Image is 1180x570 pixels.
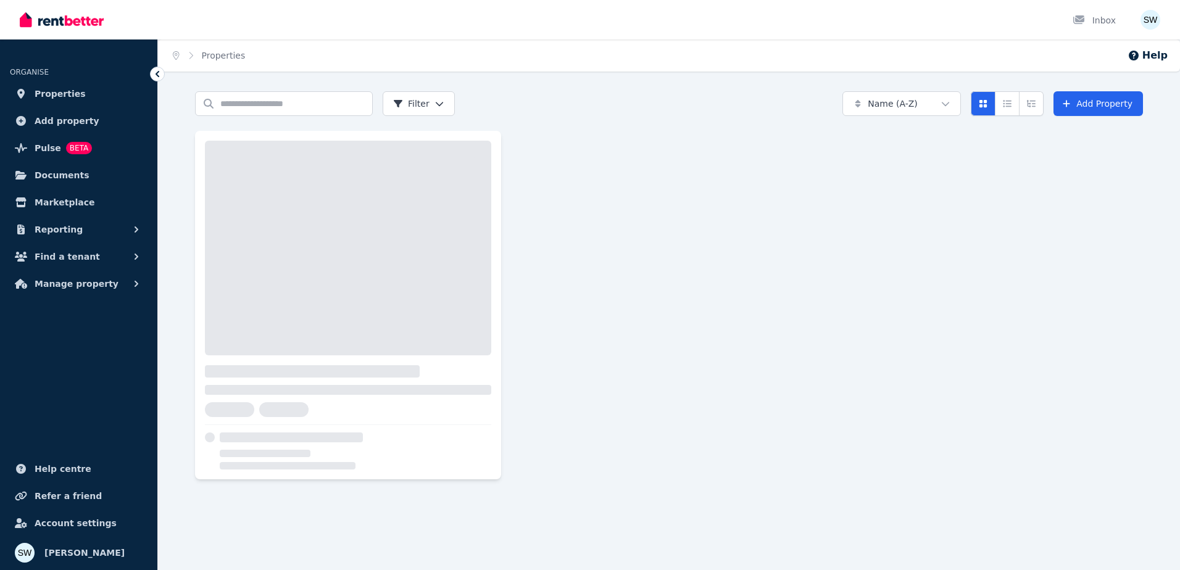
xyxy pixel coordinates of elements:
[35,141,61,155] span: Pulse
[10,81,147,106] a: Properties
[995,91,1020,116] button: Compact list view
[35,86,86,101] span: Properties
[10,109,147,133] a: Add property
[1141,10,1160,30] img: Sam Watson
[383,91,455,116] button: Filter
[10,68,49,76] span: ORGANISE
[971,91,1044,116] div: View options
[35,168,89,183] span: Documents
[868,97,918,110] span: Name (A-Z)
[35,276,118,291] span: Manage property
[1053,91,1143,116] a: Add Property
[10,244,147,269] button: Find a tenant
[35,222,83,237] span: Reporting
[35,489,102,503] span: Refer a friend
[10,136,147,160] a: PulseBETA
[35,516,117,531] span: Account settings
[158,39,260,72] nav: Breadcrumb
[1128,48,1168,63] button: Help
[842,91,961,116] button: Name (A-Z)
[1019,91,1044,116] button: Expanded list view
[35,195,94,210] span: Marketplace
[10,217,147,242] button: Reporting
[35,249,100,264] span: Find a tenant
[10,163,147,188] a: Documents
[44,545,125,560] span: [PERSON_NAME]
[393,97,430,110] span: Filter
[20,10,104,29] img: RentBetter
[35,461,91,476] span: Help centre
[971,91,995,116] button: Card view
[66,142,92,154] span: BETA
[15,543,35,563] img: Sam Watson
[1073,14,1116,27] div: Inbox
[10,456,147,481] a: Help centre
[10,484,147,508] a: Refer a friend
[35,114,99,128] span: Add property
[10,190,147,215] a: Marketplace
[202,51,246,60] a: Properties
[10,511,147,535] a: Account settings
[10,271,147,296] button: Manage property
